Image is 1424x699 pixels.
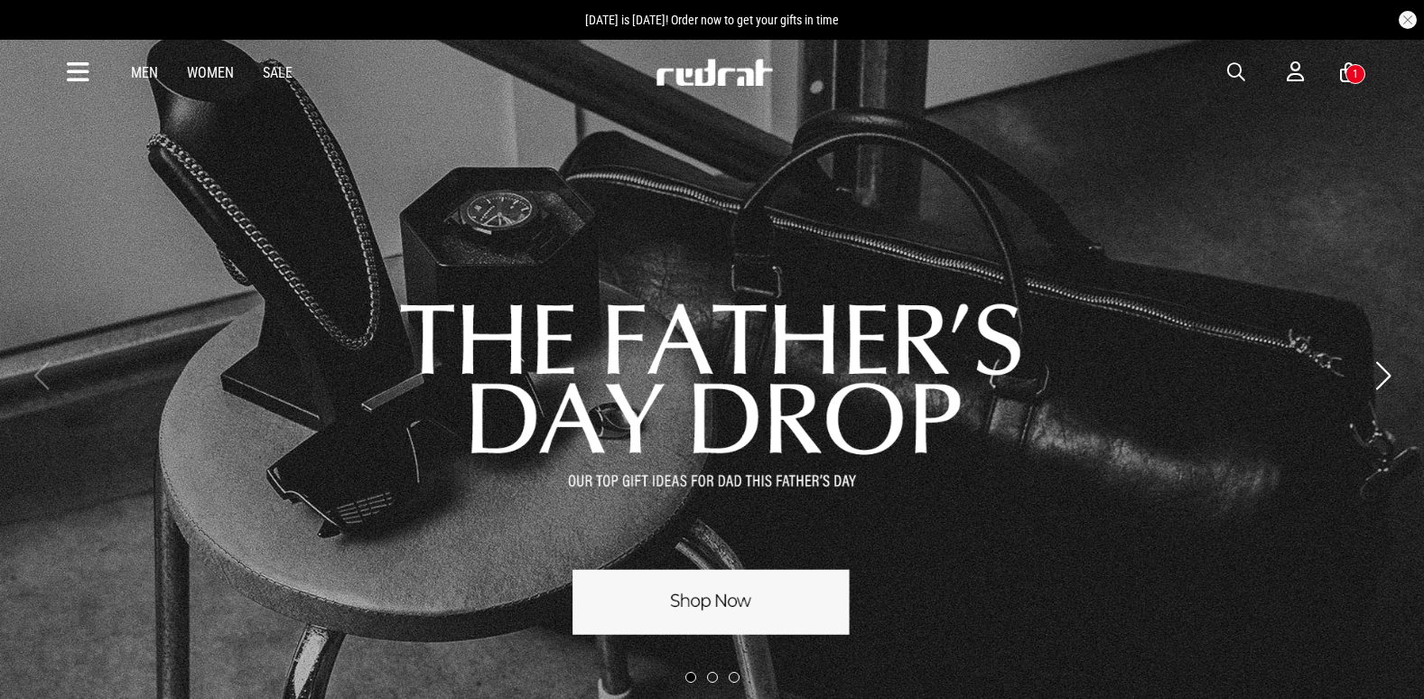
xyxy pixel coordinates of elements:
[187,64,234,81] a: Women
[1353,68,1358,80] div: 1
[1340,63,1357,82] a: 1
[29,356,53,396] button: Previous slide
[585,13,839,27] span: [DATE] is [DATE]! Order now to get your gifts in time
[1371,356,1395,396] button: Next slide
[655,59,774,86] img: Redrat logo
[131,64,158,81] a: Men
[263,64,293,81] a: Sale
